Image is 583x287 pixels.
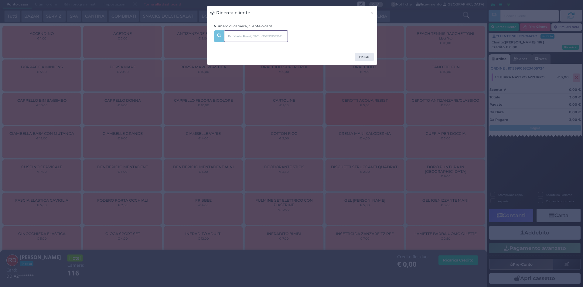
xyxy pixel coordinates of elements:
span: × [370,9,374,16]
label: Numero di camera, cliente o card [214,24,272,29]
h3: Ricerca cliente [210,9,250,16]
button: Chiudi [355,53,374,61]
input: Es. 'Mario Rossi', '220' o '108123234234' [224,30,288,42]
button: Chiudi [367,6,377,20]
